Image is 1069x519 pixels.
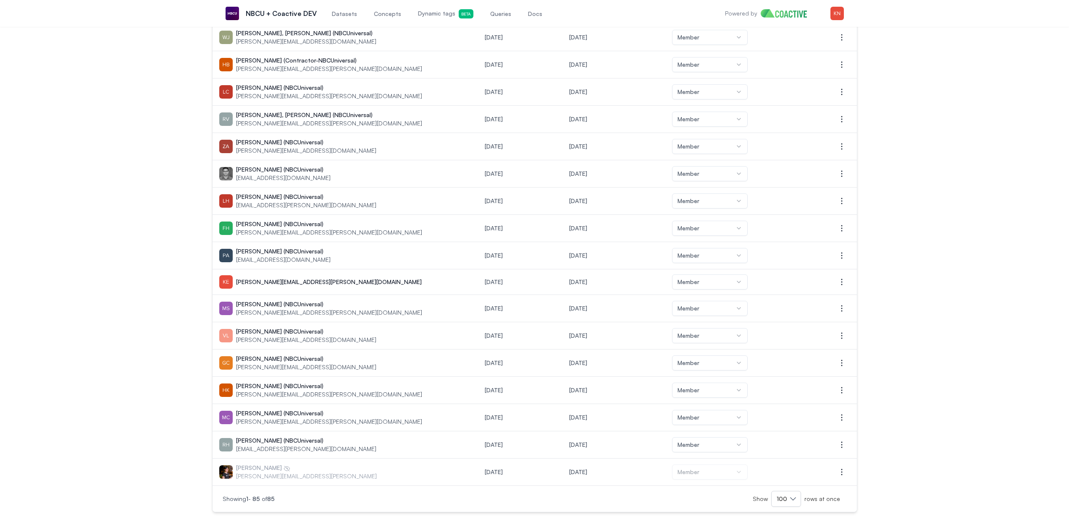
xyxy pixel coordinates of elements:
span: Thursday, February 27, 2025 at 9:42:27 AM PST [569,143,587,150]
p: Showing - [223,495,431,503]
span: Tuesday, January 7, 2025 at 12:57:24 PM PST [485,386,503,394]
img: McKenzie, Shannon (NBCUniversal)-picture [219,302,233,315]
img: Farkas, Henry (NBCUniversal)-picture [219,222,233,235]
span: Wednesday, January 8, 2025 at 1:22:54 PM PST [569,359,587,366]
p: [PERSON_NAME][EMAIL_ADDRESS][PERSON_NAME][DOMAIN_NAME] [236,278,422,286]
img: Murphy, Caitlin (NBCUniversal)-picture [219,411,233,424]
span: Friday, January 17, 2025 at 12:51:25 PM PST [485,252,503,259]
p: [PERSON_NAME][EMAIL_ADDRESS][PERSON_NAME] [236,472,377,480]
span: Monday, January 6, 2025 at 8:49:35 AM PST [569,414,587,421]
span: 85 [267,495,275,502]
p: [PERSON_NAME] (NBCUniversal) [236,409,422,417]
img: kendall.howard@nbcuni.com-picture [219,275,233,289]
p: [PERSON_NAME] (NBCUniversal) [236,327,376,336]
span: Thursday, January 9, 2025 at 7:33:49 AM PST [569,305,587,312]
span: Tuesday, March 18, 2025 at 2:17:33 PM PDT [569,88,587,95]
span: Wednesday, November 13, 2024 at 1:37:00 PM PST [485,278,503,285]
p: [PERSON_NAME], [PERSON_NAME] (NBCUniversal) [236,29,376,37]
span: Friday, December 20, 2024 at 7:37:59 AM PST [569,441,587,448]
p: [EMAIL_ADDRESS][DOMAIN_NAME] [236,174,331,182]
p: [PERSON_NAME][EMAIL_ADDRESS][PERSON_NAME][DOMAIN_NAME] [236,65,422,73]
span: Beta [459,9,473,18]
span: Wednesday, July 10, 2024 at 8:38:43 AM PDT [485,468,503,475]
p: [EMAIL_ADDRESS][PERSON_NAME][DOMAIN_NAME] [236,201,376,209]
p: [EMAIL_ADDRESS][DOMAIN_NAME] [236,256,331,264]
p: [PERSON_NAME][EMAIL_ADDRESS][PERSON_NAME][DOMAIN_NAME] [236,228,422,237]
span: Queries [490,10,511,18]
p: [PERSON_NAME][EMAIL_ADDRESS][PERSON_NAME][DOMAIN_NAME] [236,119,422,128]
span: Friday, January 17, 2025 at 12:58:27 PM PST [569,224,587,232]
p: [PERSON_NAME] (NBCUniversal) [236,436,376,445]
img: Lin, Cendy (NBCUniversal)-picture [219,85,233,99]
img: NBCU + Coactive DEV [226,7,239,20]
span: Thursday, March 27, 2025 at 11:02:13 AM PDT [569,61,587,68]
span: Thursday, January 9, 2025 at 5:48:36 AM PST [569,332,587,339]
p: [PERSON_NAME][EMAIL_ADDRESS][DOMAIN_NAME] [236,336,376,344]
img: Horner, Blair (Contractor-NBCUniversal)-picture [219,58,233,71]
p: [PERSON_NAME] (NBCUniversal) [236,247,331,256]
p: [PERSON_NAME] (NBCUniversal) [236,300,422,308]
span: Friday, March 28, 2025 at 6:47:52 AM PDT [569,34,587,41]
span: Friday, December 13, 2024 at 7:56:20 AM PST [485,332,503,339]
img: Rimbert, Hugo (NBCUniversal)-picture [219,438,233,451]
span: Thursday, March 6, 2025 at 11:12:29 AM PST [485,115,503,123]
p: [PERSON_NAME] (NBCUniversal) [236,138,376,146]
span: Tuesday, February 25, 2025 at 9:20:25 AM PST [569,170,587,177]
img: Valentina Chaparro-picture [219,465,233,479]
span: 100 [777,495,787,503]
p: [PERSON_NAME] (NBCUniversal) [236,220,422,228]
img: Lee, Hailey (NBCUniversal)-picture [219,194,233,208]
span: Datasets [332,10,357,18]
img: Casarotte, Philipe (NBCUniversal)-picture [219,167,233,180]
p: [PERSON_NAME][EMAIL_ADDRESS][PERSON_NAME][DOMAIN_NAME] [236,308,422,317]
span: Monday, March 10, 2025 at 9:25:01 AM PDT [569,115,587,123]
span: Dynamic tags [418,9,473,18]
span: Friday, January 17, 2025 at 12:58:27 PM PST [485,224,503,232]
span: Friday, January 17, 2025 at 12:51:25 PM PST [569,252,587,259]
span: Wednesday, January 22, 2025 at 6:53:39 AM PST [569,197,587,204]
p: [PERSON_NAME] (NBCUniversal) [236,382,422,390]
span: Monday, January 6, 2025 at 8:49:35 AM PST [485,414,503,421]
span: Friday, December 20, 2024 at 8:47:44 AM PST [485,170,503,177]
p: [PERSON_NAME][EMAIL_ADDRESS][PERSON_NAME][DOMAIN_NAME] [236,417,422,426]
img: Ramesh, Vig (NBCUniversal)-picture [219,112,233,126]
p: Powered by [725,9,757,18]
span: Show [753,495,771,503]
span: Wednesday, January 22, 2025 at 6:53:39 AM PST [485,197,503,204]
p: [PERSON_NAME] (NBCUniversal) [236,165,331,174]
img: Perler, Ari (NBCUniversal)-picture [219,249,233,262]
button: 100 [771,491,801,507]
span: Concepts [374,10,401,18]
p: [PERSON_NAME][EMAIL_ADDRESS][DOMAIN_NAME] [236,37,376,46]
span: Monday, December 16, 2024 at 9:50:21 AM PST [485,88,503,95]
span: 1 [246,495,248,502]
span: Wednesday, January 8, 2025 at 1:22:54 PM PST [485,359,503,366]
p: [PERSON_NAME] (NBCUniversal) [236,355,376,363]
p: [PERSON_NAME][EMAIL_ADDRESS][PERSON_NAME][DOMAIN_NAME] [236,390,422,399]
p: [PERSON_NAME][EMAIL_ADDRESS][DOMAIN_NAME] [236,363,376,371]
span: Thursday, March 27, 2025 at 11:02:13 AM PDT [485,61,503,68]
p: [PERSON_NAME] (NBCUniversal) [236,193,376,201]
p: [PERSON_NAME] (Contractor-NBCUniversal) [236,56,422,65]
img: Hill, Kevin (NBCUniversal)-picture [219,383,233,397]
p: [EMAIL_ADDRESS][PERSON_NAME][DOMAIN_NAME] [236,445,376,453]
span: Friday, January 10, 2025 at 2:45:34 PM PST [569,278,587,285]
p: NBCU + Coactive DEV [246,8,317,18]
img: Home [761,9,813,18]
span: Thursday, March 20, 2025 at 5:11:23 AM PDT [485,34,503,41]
img: Menu for the logged in user [830,7,844,20]
span: Tuesday, January 7, 2025 at 12:57:24 PM PST [569,386,587,394]
img: vanZelm, Leah (NBCUniversal)-picture [219,329,233,342]
img: Gardner, Craig (NBCUniversal)-picture [219,356,233,370]
img: Zannier, Alejandra (NBCUniversal)-picture [219,140,233,153]
p: [PERSON_NAME], [PERSON_NAME] (NBCUniversal) [236,111,422,119]
p: [PERSON_NAME][EMAIL_ADDRESS][DOMAIN_NAME] [236,146,376,155]
span: Friday, December 20, 2024 at 7:37:59 AM PST [485,441,503,448]
span: 85 [252,495,260,502]
span: Thursday, September 12, 2024 at 8:18:05 AM PDT [569,468,587,475]
span: Thursday, January 9, 2025 at 7:33:49 AM PST [485,305,503,312]
p: [PERSON_NAME] (NBCUniversal) [236,83,422,92]
p: [PERSON_NAME][EMAIL_ADDRESS][PERSON_NAME][DOMAIN_NAME] [236,92,422,100]
img: Wrzaszczyk, Joanna (NBCUniversal)-picture [219,31,233,44]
